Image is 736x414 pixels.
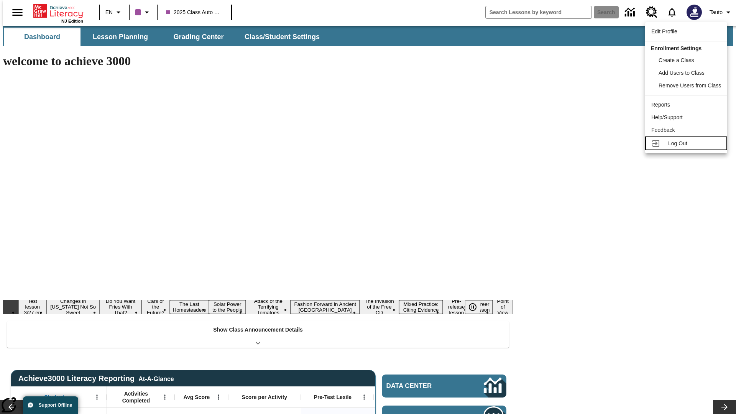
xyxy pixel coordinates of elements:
[651,102,670,108] span: Reports
[651,45,701,51] span: Enrollment Settings
[651,127,675,133] span: Feedback
[659,82,721,89] span: Remove Users from Class
[651,114,683,120] span: Help/Support
[659,57,694,63] span: Create a Class
[668,140,687,146] span: Log Out
[659,70,705,76] span: Add Users to Class
[3,6,112,13] body: Maximum 600 characters Press Escape to exit toolbar Press Alt + F10 to reach toolbar
[651,28,677,34] span: Edit Profile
